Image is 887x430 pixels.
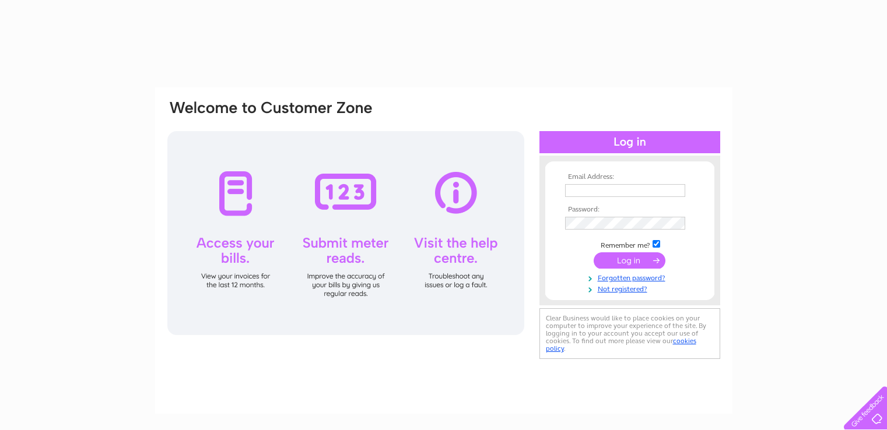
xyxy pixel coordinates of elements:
td: Remember me? [562,238,697,250]
th: Password: [562,206,697,214]
th: Email Address: [562,173,697,181]
a: Not registered? [565,283,697,294]
input: Submit [594,252,665,269]
a: Forgotten password? [565,272,697,283]
a: cookies policy [546,337,696,353]
div: Clear Business would like to place cookies on your computer to improve your experience of the sit... [539,308,720,359]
